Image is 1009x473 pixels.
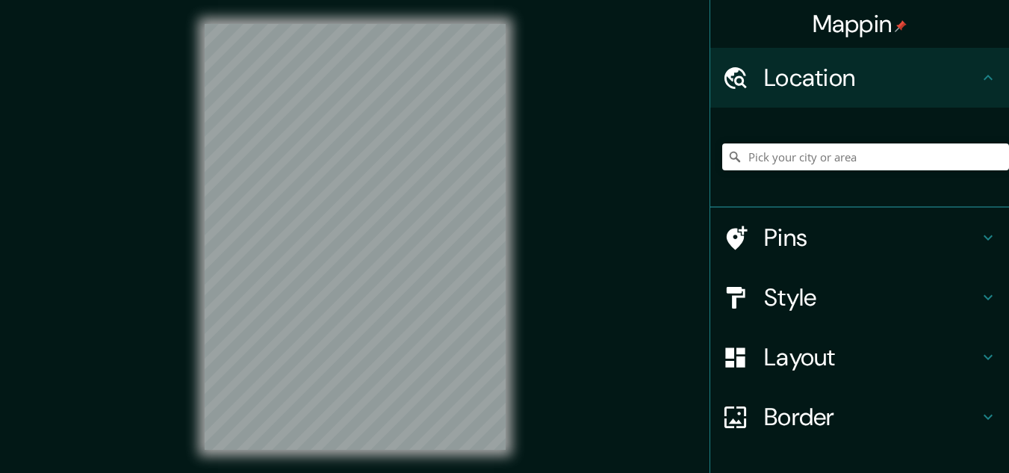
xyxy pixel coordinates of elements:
[710,387,1009,447] div: Border
[764,63,979,93] h4: Location
[876,415,993,457] iframe: Help widget launcher
[710,208,1009,268] div: Pins
[764,282,979,312] h4: Style
[710,327,1009,387] div: Layout
[722,143,1009,170] input: Pick your city or area
[764,342,979,372] h4: Layout
[813,9,907,39] h4: Mappin
[205,24,506,450] canvas: Map
[764,223,979,253] h4: Pins
[710,48,1009,108] div: Location
[764,402,979,432] h4: Border
[710,268,1009,327] div: Style
[895,20,907,32] img: pin-icon.png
